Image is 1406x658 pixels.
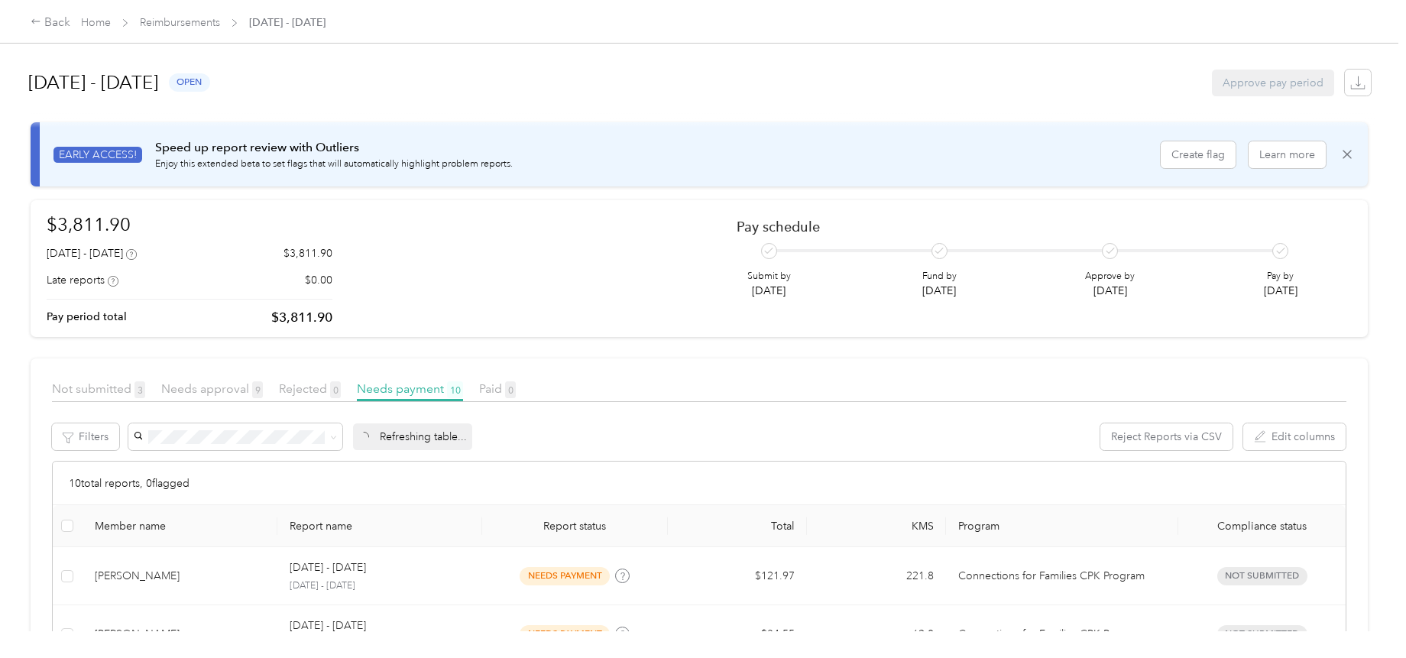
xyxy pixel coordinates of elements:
span: Rejected [279,381,341,396]
p: [DATE] - [DATE] [290,617,366,634]
span: Compliance status [1191,520,1333,533]
p: Submit by [747,270,791,284]
div: [DATE] - [DATE] [47,245,137,261]
div: Back [31,14,70,32]
button: Filters [52,423,119,450]
p: Connections for Families CPK Program [958,626,1166,643]
span: Paid [479,381,516,396]
p: Fund by [922,270,957,284]
th: Program [946,505,1178,547]
span: needs payment [520,625,610,643]
button: Reject Reports via CSV [1100,423,1233,450]
span: Not submitted [52,381,145,396]
th: Report name [277,505,481,547]
h1: [DATE] - [DATE] [28,64,158,101]
td: Connections for Families CPK Program [946,547,1178,605]
h1: $3,811.90 [47,211,332,238]
span: Needs approval [161,381,263,396]
span: Not submitted [1217,567,1307,585]
button: Learn more [1249,141,1326,168]
p: Pay period total [47,309,127,325]
p: Pay by [1264,270,1297,284]
span: 0 [330,381,341,398]
span: 0 [505,381,516,398]
span: open [169,73,210,91]
p: $3,811.90 [271,308,332,327]
div: [PERSON_NAME] [95,626,265,643]
th: Member name [83,505,277,547]
p: [DATE] [1085,283,1135,299]
span: needs payment [520,567,610,585]
span: 3 [134,381,145,398]
a: Home [81,16,111,29]
div: [PERSON_NAME] [95,568,265,585]
p: Connections for Families CPK Program [958,568,1166,585]
button: Edit columns [1243,423,1346,450]
p: [DATE] [747,283,791,299]
p: [DATE] - [DATE] [290,579,469,593]
p: [DATE] [1264,283,1297,299]
div: KMS [819,520,934,533]
a: Reimbursements [140,16,220,29]
h2: Pay schedule [737,219,1325,235]
p: [DATE] - [DATE] [290,559,366,576]
div: Late reports [47,272,118,288]
p: Enjoy this extended beta to set flags that will automatically highlight problem reports. [155,157,513,171]
p: [DATE] [922,283,957,299]
span: [DATE] - [DATE] [249,15,326,31]
span: 9 [252,381,263,398]
div: Member name [95,520,265,533]
p: Approve by [1085,270,1135,284]
span: Not submitted [1217,625,1307,643]
span: Needs payment [357,381,463,396]
p: $3,811.90 [283,245,332,261]
td: $121.97 [668,547,807,605]
span: 10 [447,381,463,398]
span: EARLY ACCESS! [53,147,142,163]
button: Create flag [1161,141,1236,168]
p: $0.00 [305,272,332,288]
div: Refreshing table... [353,423,472,450]
div: Total [680,520,795,533]
div: 10 total reports, 0 flagged [53,462,1346,505]
td: 221.8 [807,547,946,605]
span: Report status [494,520,656,533]
p: Speed up report review with Outliers [155,138,513,157]
iframe: Everlance-gr Chat Button Frame [1320,572,1406,658]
